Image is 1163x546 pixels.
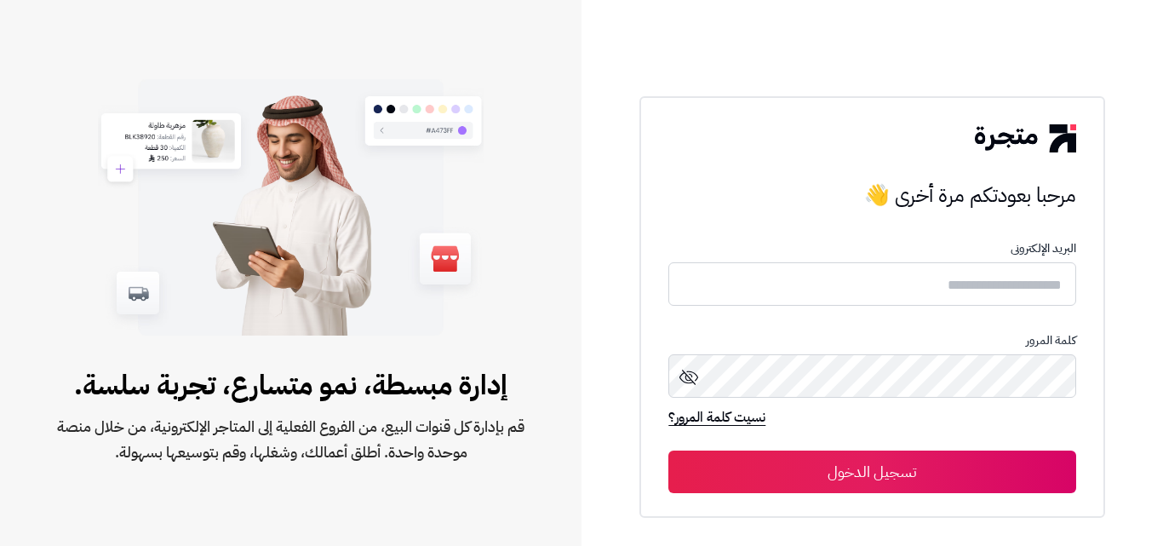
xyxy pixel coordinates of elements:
[668,451,1075,493] button: تسجيل الدخول
[668,242,1075,256] p: البريد الإلكترونى
[668,407,765,431] a: نسيت كلمة المرور؟
[54,414,527,465] span: قم بإدارة كل قنوات البيع، من الفروع الفعلية إلى المتاجر الإلكترونية، من خلال منصة موحدة واحدة. أط...
[975,124,1075,152] img: logo-2.png
[668,334,1075,348] p: كلمة المرور
[668,178,1075,212] h3: مرحبا بعودتكم مرة أخرى 👋
[54,365,527,405] span: إدارة مبسطة، نمو متسارع، تجربة سلسة.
